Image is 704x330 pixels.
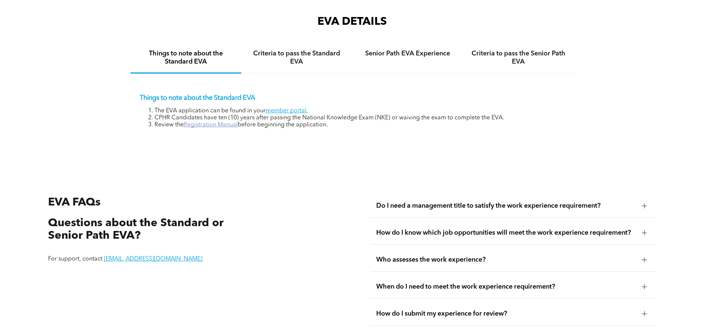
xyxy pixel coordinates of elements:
a: [EMAIL_ADDRESS][DOMAIN_NAME] [104,256,203,262]
h4: Things to note about the Standard EVA [137,50,235,66]
span: How do I know which job opportunities will meet the work experience requirement? [376,229,636,237]
li: The EVA application can be found in your [154,108,565,115]
span: EVA DETAILS [317,16,387,27]
li: Review the before beginning the application. [154,122,565,129]
span: When do I need to meet the work experience requirement? [376,283,636,291]
h4: Senior Path EVA Experience [359,50,456,58]
span: Who assesses the work experience? [376,256,636,264]
span: For support, contact [48,256,102,262]
a: member portal. [266,108,308,114]
span: EVA FAQs [48,197,101,208]
p: Things to note about the Standard EVA [140,94,565,102]
h4: Criteria to pass the Senior Path EVA [470,50,567,66]
span: Do I need a management title to satisfy the work experience requirement? [376,202,636,210]
h4: Criteria to pass the Standard EVA [248,50,346,66]
a: Registration Manual [184,122,238,128]
li: CPHR Candidates have ten (10) years after passing the National Knowledge Exam (NKE) or waiving th... [154,115,565,122]
span: Questions about the Standard or Senior Path EVA? [48,218,224,242]
span: How do I submit my experience for review? [376,310,636,318]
